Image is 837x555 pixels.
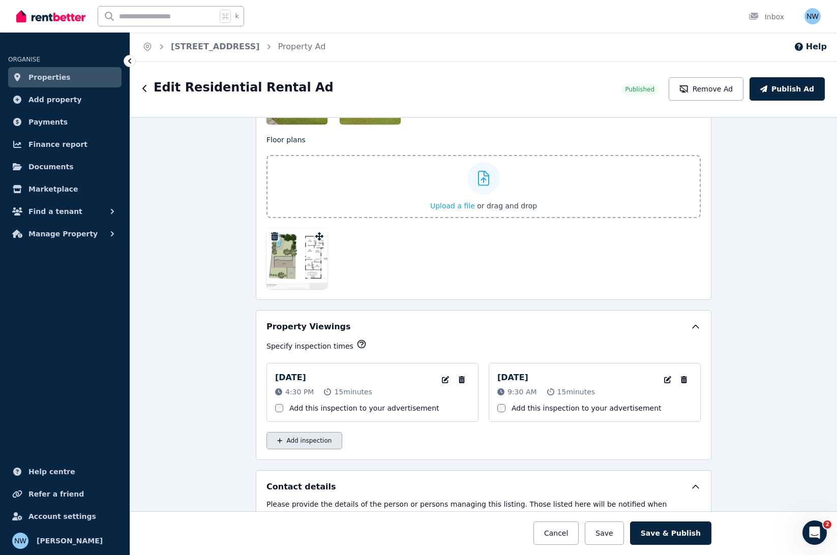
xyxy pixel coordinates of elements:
a: Property Ad [278,42,326,51]
h5: Property Viewings [266,321,351,333]
span: k [235,12,238,20]
label: Add this inspection to your advertisement [512,403,662,413]
div: Inbox [749,12,784,22]
img: Nicole Welch [12,533,28,549]
span: Finance report [28,138,87,150]
button: Save & Publish [630,521,711,545]
span: 4:30 PM [285,387,314,397]
a: Payments [8,112,122,132]
a: Documents [8,157,122,177]
span: Refer a friend [28,488,84,500]
img: RentBetter [16,9,85,24]
iframe: Intercom live chat [802,520,827,545]
span: 9:30 AM [507,387,537,397]
a: [STREET_ADDRESS] [171,42,260,51]
button: Find a tenant [8,201,122,222]
span: ORGANISE [8,56,40,63]
a: Add property [8,89,122,110]
p: [DATE] [275,372,306,384]
a: Properties [8,67,122,87]
span: 15 minutes [557,387,595,397]
h5: Contact details [266,481,336,493]
a: Help centre [8,461,122,482]
h1: Edit Residential Rental Ad [154,79,334,96]
button: Remove Ad [669,77,743,101]
span: Marketplace [28,183,78,195]
span: Documents [28,161,74,173]
span: Add property [28,94,82,106]
label: Add this inspection to your advertisement [289,403,439,413]
span: Properties [28,71,71,83]
span: Manage Property [28,228,98,240]
span: Find a tenant [28,205,82,218]
span: or drag and drop [477,202,537,210]
button: Publish Ad [750,77,825,101]
button: Upload a file or drag and drop [430,201,537,211]
span: Upload a file [430,202,475,210]
span: 2 [823,520,831,529]
button: Help [794,41,827,53]
p: Please provide the details of the person or persons managing this listing. Those listed here will... [266,499,701,530]
img: Nicole Welch [804,8,821,24]
span: Account settings [28,510,96,522]
a: Finance report [8,134,122,155]
a: Account settings [8,506,122,527]
span: 15 minutes [334,387,372,397]
p: Specify inspection times [266,341,353,351]
nav: Breadcrumb [130,33,338,61]
span: Published [625,85,654,94]
p: Floor plans [266,135,701,145]
button: Cancel [533,521,579,545]
button: Manage Property [8,224,122,244]
span: Help centre [28,466,75,478]
button: Add inspection [266,432,342,449]
span: Payments [28,116,68,128]
a: Marketplace [8,179,122,199]
a: Refer a friend [8,484,122,504]
button: Save [585,521,623,545]
p: [DATE] [497,372,528,384]
span: [PERSON_NAME] [37,535,103,547]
